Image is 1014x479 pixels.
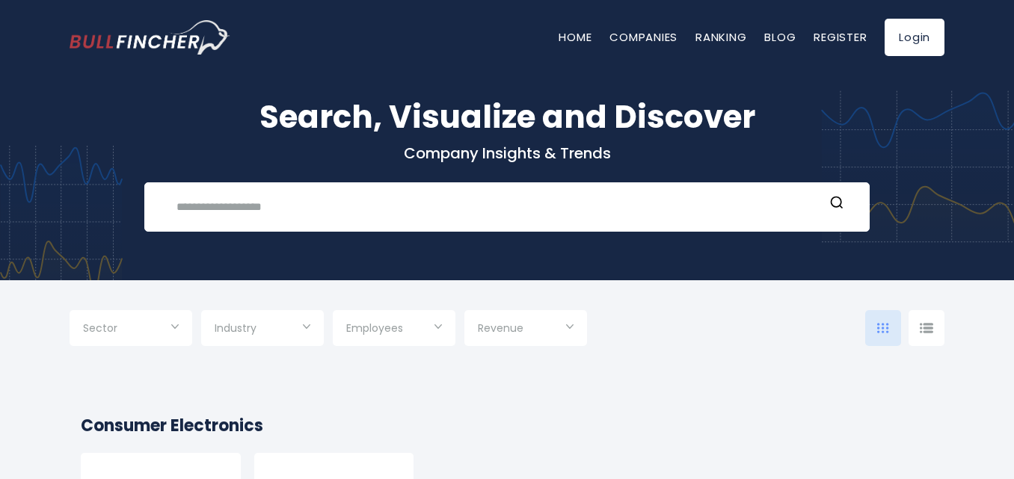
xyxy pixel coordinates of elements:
[83,321,117,335] span: Sector
[609,29,677,45] a: Companies
[695,29,746,45] a: Ranking
[827,195,846,214] button: Search
[877,323,889,333] img: icon-comp-grid.svg
[81,413,933,438] h2: Consumer Electronics
[814,29,867,45] a: Register
[70,20,230,55] a: Go to homepage
[346,321,403,335] span: Employees
[885,19,944,56] a: Login
[920,323,933,333] img: icon-comp-list-view.svg
[70,20,230,55] img: bullfincher logo
[346,316,442,343] input: Selection
[70,143,944,163] p: Company Insights & Trends
[478,316,574,343] input: Selection
[215,321,256,335] span: Industry
[764,29,796,45] a: Blog
[70,93,944,140] h1: Search, Visualize and Discover
[559,29,591,45] a: Home
[83,316,179,343] input: Selection
[478,321,523,335] span: Revenue
[215,316,310,343] input: Selection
